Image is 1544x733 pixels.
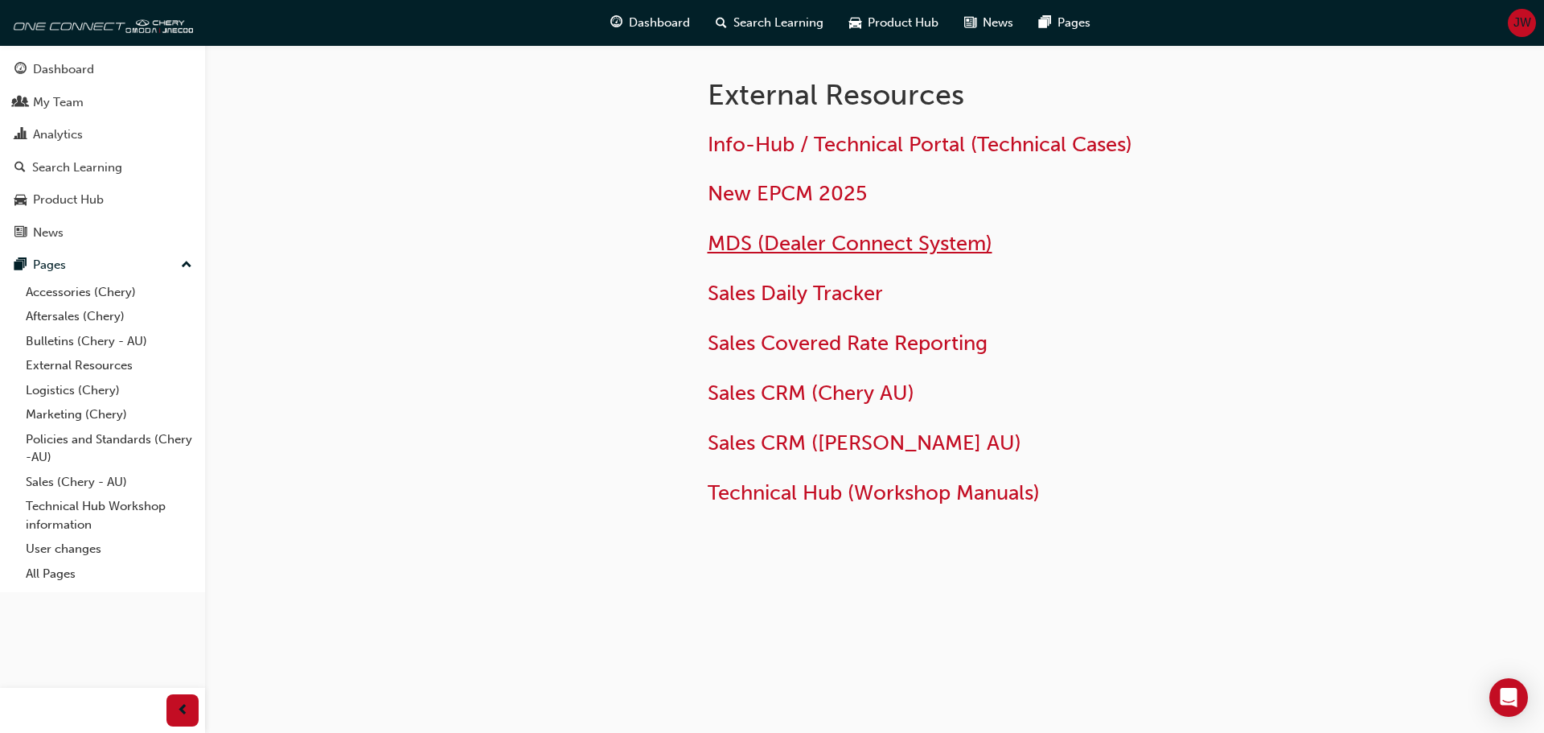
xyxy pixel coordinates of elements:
button: Pages [6,250,199,280]
div: Dashboard [33,60,94,79]
span: JW [1513,14,1531,32]
span: Pages [1057,14,1090,32]
div: Search Learning [32,159,122,177]
span: people-icon [14,96,27,110]
span: up-icon [181,255,192,276]
a: Sales CRM ([PERSON_NAME] AU) [708,430,1021,455]
a: Accessories (Chery) [19,280,199,305]
a: Search Learning [6,153,199,183]
button: DashboardMy TeamAnalyticsSearch LearningProduct HubNews [6,51,199,250]
a: search-iconSearch Learning [703,6,836,39]
span: car-icon [14,193,27,208]
a: All Pages [19,562,199,587]
button: JW [1508,9,1536,37]
span: pages-icon [1039,13,1051,33]
a: Marketing (Chery) [19,402,199,427]
a: External Resources [19,353,199,378]
a: news-iconNews [951,6,1026,39]
span: search-icon [14,161,26,175]
a: Sales CRM (Chery AU) [708,381,914,406]
a: Policies and Standards (Chery -AU) [19,427,199,470]
div: My Team [33,93,84,112]
a: Analytics [6,120,199,150]
a: Technical Hub Workshop information [19,494,199,537]
div: Analytics [33,126,83,144]
a: New EPCM 2025 [708,181,867,206]
a: Product Hub [6,185,199,215]
a: Aftersales (Chery) [19,304,199,329]
a: My Team [6,88,199,117]
div: Pages [33,256,66,274]
a: pages-iconPages [1026,6,1103,39]
img: oneconnect [8,6,193,39]
a: Sales Covered Rate Reporting [708,331,988,356]
span: news-icon [14,226,27,241]
a: car-iconProduct Hub [836,6,951,39]
a: guage-iconDashboard [597,6,703,39]
a: Bulletins (Chery - AU) [19,329,199,354]
a: Sales Daily Tracker [708,281,883,306]
a: News [6,218,199,248]
span: prev-icon [177,701,189,721]
span: Search Learning [733,14,823,32]
span: News [983,14,1013,32]
span: search-icon [716,13,727,33]
span: guage-icon [14,63,27,77]
a: Sales (Chery - AU) [19,470,199,495]
div: Product Hub [33,191,104,209]
span: Dashboard [629,14,690,32]
h1: External Resources [708,77,1235,113]
span: guage-icon [610,13,622,33]
a: Info-Hub / Technical Portal (Technical Cases) [708,132,1132,157]
span: pages-icon [14,258,27,273]
a: MDS (Dealer Connect System) [708,231,992,256]
a: Logistics (Chery) [19,378,199,403]
span: car-icon [849,13,861,33]
span: news-icon [964,13,976,33]
a: Technical Hub (Workshop Manuals) [708,480,1040,505]
div: News [33,224,64,242]
a: User changes [19,537,199,562]
span: chart-icon [14,128,27,142]
span: Product Hub [868,14,938,32]
a: Dashboard [6,55,199,84]
div: Open Intercom Messenger [1489,678,1528,717]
